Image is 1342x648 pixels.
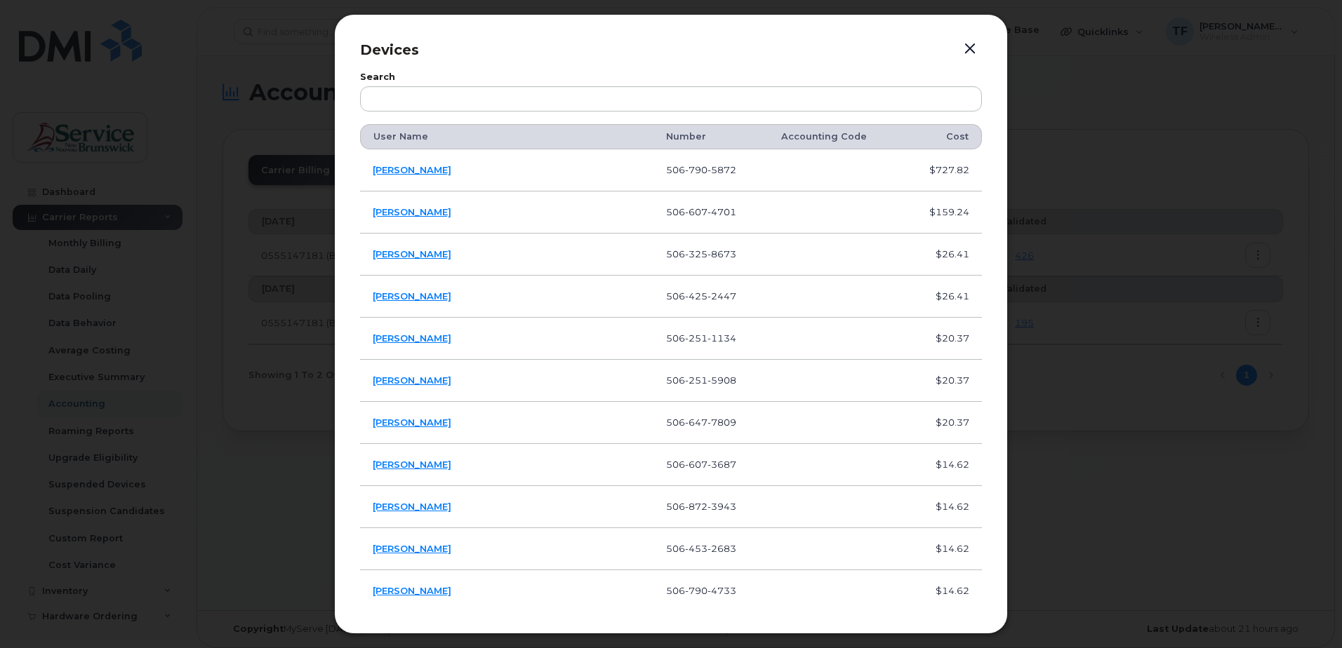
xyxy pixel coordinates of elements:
span: 2447 [707,290,736,302]
a: [PERSON_NAME] [373,248,451,259]
span: 325 [685,248,707,259]
td: $26.41 [903,234,982,276]
span: 251 [685,332,707,344]
td: $20.37 [903,318,982,360]
span: 506 [666,290,736,302]
span: 506 [666,206,736,217]
a: [PERSON_NAME] [373,332,451,344]
a: [PERSON_NAME] [373,206,451,217]
span: 1134 [707,332,736,344]
a: [PERSON_NAME] [373,290,451,302]
td: $26.41 [903,276,982,318]
span: 607 [685,206,707,217]
td: $159.24 [903,191,982,234]
span: 506 [666,332,736,344]
span: 425 [685,290,707,302]
span: 8673 [707,248,736,259]
span: 4701 [707,206,736,217]
span: 506 [666,248,736,259]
